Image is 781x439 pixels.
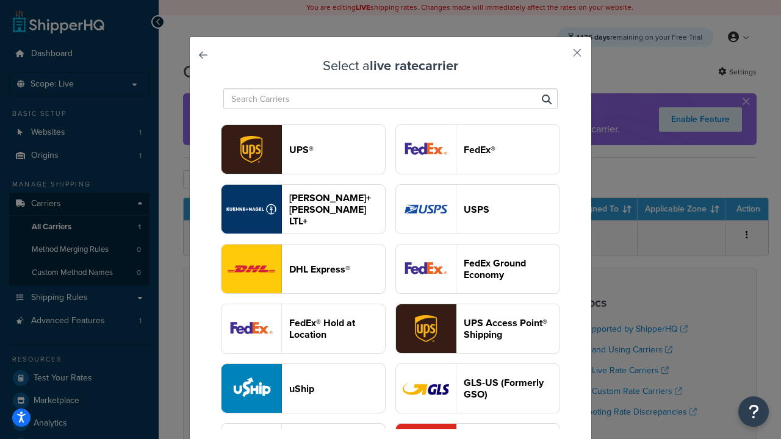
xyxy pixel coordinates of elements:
button: ups logoUPS® [221,124,386,174]
img: usps logo [396,185,456,234]
img: uShip logo [221,364,281,413]
button: reTransFreight logo[PERSON_NAME]+[PERSON_NAME] LTL+ [221,184,386,234]
header: USPS [464,204,560,215]
button: fedEx logoFedEx® [395,124,560,174]
img: gso logo [396,364,456,413]
button: Open Resource Center [738,396,769,427]
button: accessPoint logoUPS Access Point® Shipping [395,304,560,354]
h3: Select a [220,59,561,73]
button: uShip logouShip [221,363,386,413]
button: dhl logoDHL Express® [221,244,386,294]
header: FedEx Ground Economy [464,257,560,280]
header: [PERSON_NAME]+[PERSON_NAME] LTL+ [289,192,385,227]
img: reTransFreight logo [221,185,281,234]
input: Search Carriers [223,88,558,109]
img: accessPoint logo [396,304,456,353]
header: UPS Access Point® Shipping [464,317,560,340]
header: DHL Express® [289,263,385,275]
img: smartPost logo [396,244,456,293]
img: dhl logo [221,244,281,293]
button: smartPost logoFedEx Ground Economy [395,244,560,294]
img: fedExLocation logo [221,304,281,353]
header: FedEx® Hold at Location [289,317,385,340]
header: FedEx® [464,144,560,155]
header: uShip [289,383,385,394]
button: fedExLocation logoFedEx® Hold at Location [221,304,386,354]
header: GLS-US (Formerly GSO) [464,377,560,400]
strong: live rate carrier [370,55,458,76]
img: fedEx logo [396,125,456,174]
header: UPS® [289,144,385,155]
img: ups logo [221,125,281,174]
button: usps logoUSPS [395,184,560,234]
button: gso logoGLS-US (Formerly GSO) [395,363,560,413]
